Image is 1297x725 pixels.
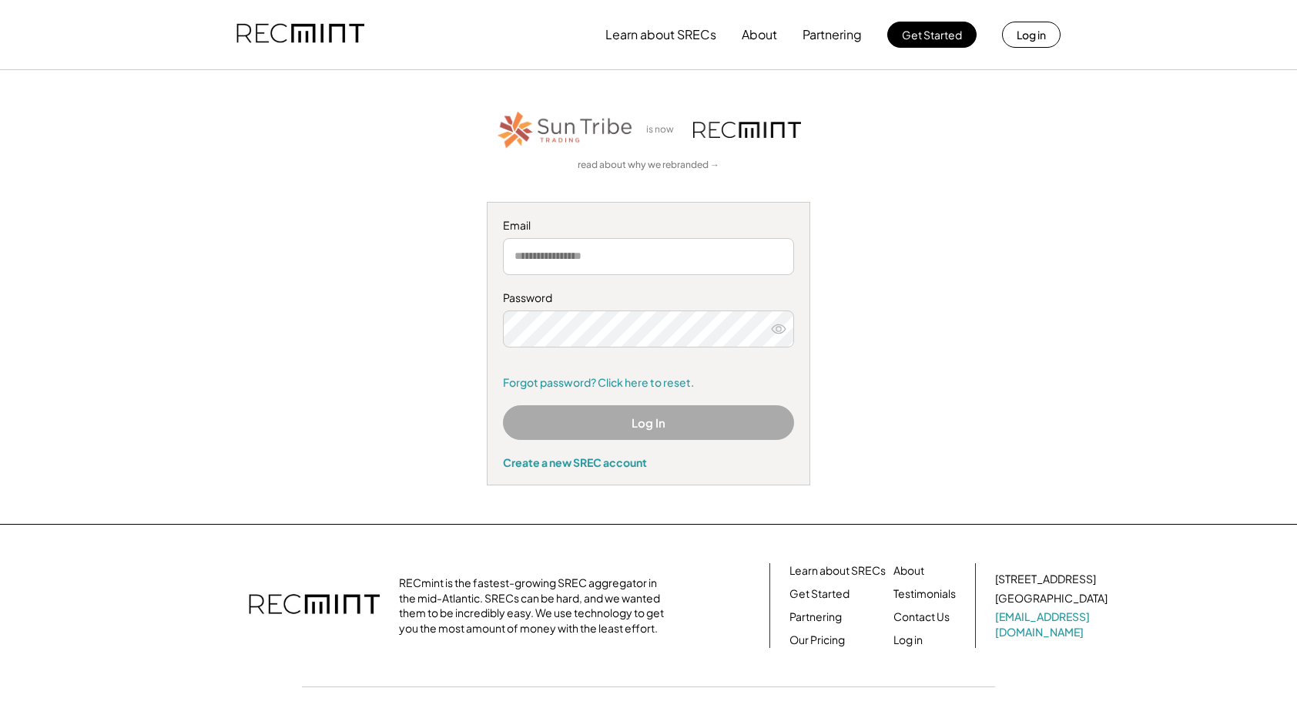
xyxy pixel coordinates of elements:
[789,633,845,648] a: Our Pricing
[887,22,977,48] button: Get Started
[742,19,777,50] button: About
[789,609,842,625] a: Partnering
[503,375,794,391] a: Forgot password? Click here to reset.
[236,8,364,61] img: recmint-logotype%403x.png
[605,19,716,50] button: Learn about SRECs
[496,109,635,151] img: STT_Horizontal_Logo%2B-%2BColor.png
[1002,22,1061,48] button: Log in
[503,218,794,233] div: Email
[399,576,672,636] div: RECmint is the fastest-growing SREC aggregator in the mid-Atlantic. SRECs can be hard, and we wan...
[789,586,850,602] a: Get Started
[893,563,924,579] a: About
[995,572,1096,587] div: [STREET_ADDRESS]
[503,290,794,306] div: Password
[249,579,380,633] img: recmint-logotype%403x.png
[503,455,794,469] div: Create a new SREC account
[893,633,923,648] a: Log in
[803,19,862,50] button: Partnering
[578,159,719,172] a: read about why we rebranded →
[503,405,794,440] button: Log In
[893,586,956,602] a: Testimonials
[642,123,685,136] div: is now
[995,609,1111,639] a: [EMAIL_ADDRESS][DOMAIN_NAME]
[893,609,950,625] a: Contact Us
[693,122,801,138] img: recmint-logotype%403x.png
[789,563,886,579] a: Learn about SRECs
[995,591,1108,606] div: [GEOGRAPHIC_DATA]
